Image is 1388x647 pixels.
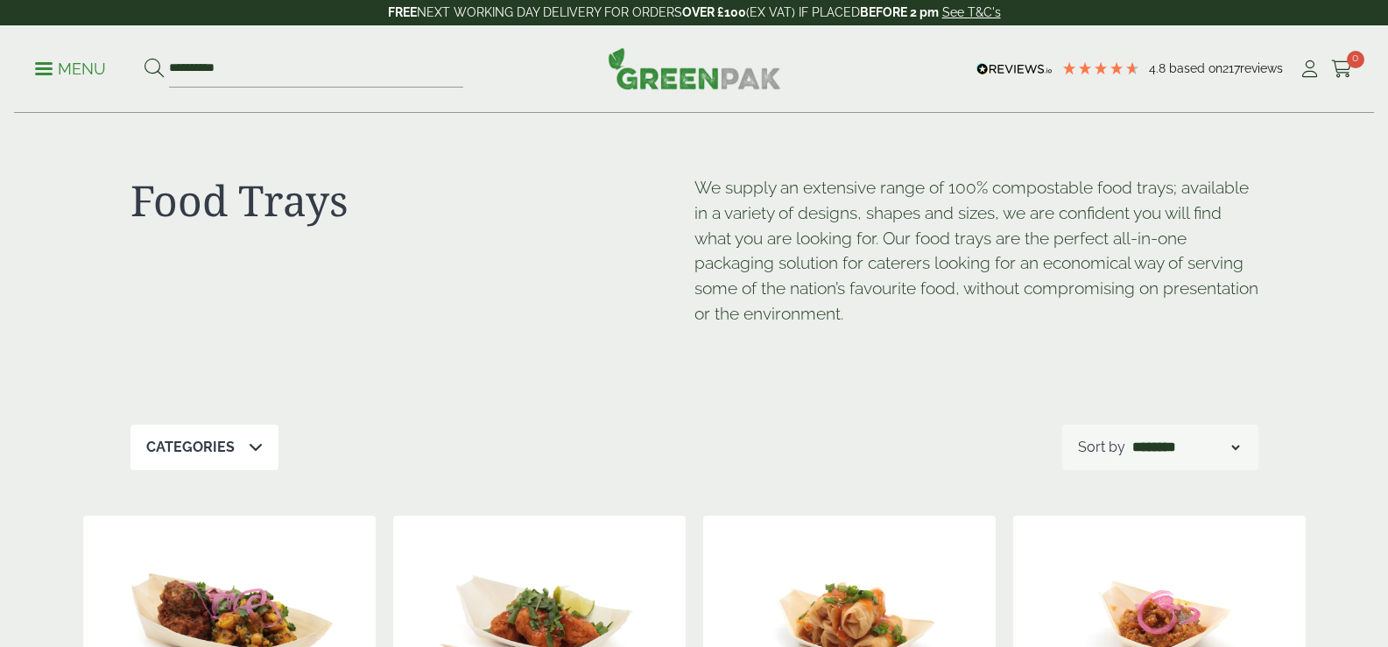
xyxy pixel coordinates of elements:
a: Menu [35,59,106,76]
h1: Food Trays [130,175,694,226]
strong: FREE [388,5,417,19]
span: 0 [1347,51,1364,68]
p: Menu [35,59,106,80]
span: Based on [1169,61,1222,75]
a: 0 [1331,56,1353,82]
p: We supply an extensive range of 100% compostable food trays; available in a variety of designs, s... [694,175,1258,327]
div: 4.77 Stars [1061,60,1140,76]
strong: OVER £100 [682,5,746,19]
p: Sort by [1078,437,1125,458]
img: REVIEWS.io [976,63,1053,75]
i: Cart [1331,60,1353,78]
span: reviews [1240,61,1283,75]
a: See T&C's [942,5,1001,19]
select: Shop order [1129,437,1243,458]
span: 4.8 [1149,61,1169,75]
strong: BEFORE 2 pm [860,5,939,19]
p: Categories [146,437,235,458]
i: My Account [1299,60,1321,78]
span: 217 [1222,61,1240,75]
img: GreenPak Supplies [608,47,781,89]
